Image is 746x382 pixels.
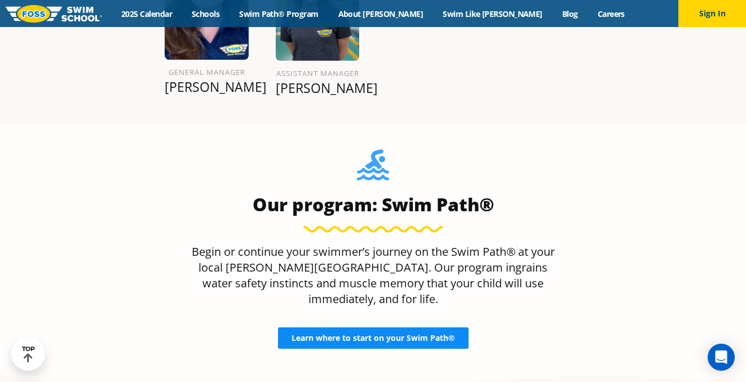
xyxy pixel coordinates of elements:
p: [PERSON_NAME] [276,80,360,96]
h6: General Manager [165,65,249,79]
h3: Our program: Swim Path® [186,193,560,216]
a: Blog [552,8,588,19]
span: at your local [PERSON_NAME][GEOGRAPHIC_DATA]. Our program ingrains water safety instincts and mus... [198,244,555,307]
div: Open Intercom Messenger [708,344,735,371]
img: Foss-Location-Swimming-Pool-Person.svg [357,149,389,188]
a: 2025 Calendar [112,8,182,19]
a: About [PERSON_NAME] [328,8,433,19]
a: Swim Path® Program [229,8,328,19]
h6: Assistant Manager [276,66,360,80]
div: TOP [22,345,35,363]
span: Learn where to start on your Swim Path® [292,334,455,342]
img: FOSS Swim School Logo [6,5,102,23]
a: Learn where to start on your Swim Path® [278,327,469,349]
a: Schools [182,8,229,19]
span: Begin or continue your swimmer’s journey on the Swim Path® [192,244,516,259]
a: Swim Like [PERSON_NAME] [433,8,553,19]
p: [PERSON_NAME] [165,79,249,95]
a: Careers [588,8,634,19]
